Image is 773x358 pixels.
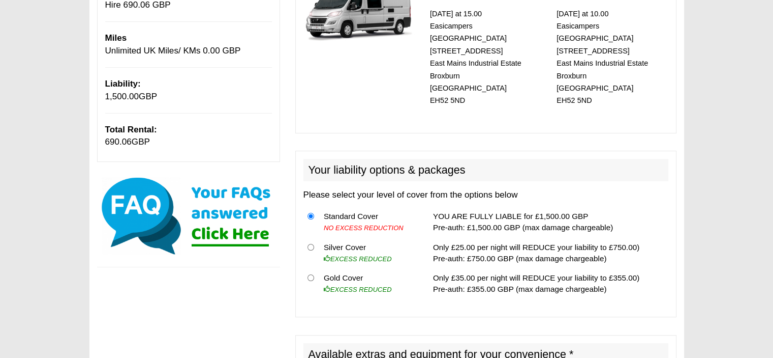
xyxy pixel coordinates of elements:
[105,92,139,101] span: 1,500.00
[105,137,132,147] span: 690.06
[320,207,417,238] td: Standard Cover
[556,10,648,105] small: [DATE] at 10.00 Easicampers [GEOGRAPHIC_DATA] [STREET_ADDRESS] East Mains Industrial Estate Broxb...
[105,79,141,89] b: Liability:
[303,189,668,201] p: Please select your level of cover from the options below
[429,268,668,299] td: Only £35.00 per night will REDUCE your liability to £355.00) Pre-auth: £355.00 GBP (max damage ch...
[429,207,668,238] td: YOU ARE FULLY LIABLE for £1,500.00 GBP Pre-auth: £1,500.00 GBP (max damage chargeable)
[105,125,157,134] b: Total Rental:
[324,255,392,263] i: EXCESS REDUCED
[320,237,417,268] td: Silver Cover
[105,33,127,43] b: Miles
[324,224,404,232] i: NO EXCESS REDUCTION
[320,268,417,299] td: Gold Cover
[97,175,280,257] img: Click here for our most common FAQs
[105,124,272,149] p: GBP
[303,159,668,181] h2: Your liability options & packages
[324,286,392,293] i: EXCESS REDUCED
[105,78,272,103] p: GBP
[105,32,272,57] p: Unlimited UK Miles/ KMs 0.00 GBP
[429,237,668,268] td: Only £25.00 per night will REDUCE your liability to £750.00) Pre-auth: £750.00 GBP (max damage ch...
[430,10,521,105] small: [DATE] at 15.00 Easicampers [GEOGRAPHIC_DATA] [STREET_ADDRESS] East Mains Industrial Estate Broxb...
